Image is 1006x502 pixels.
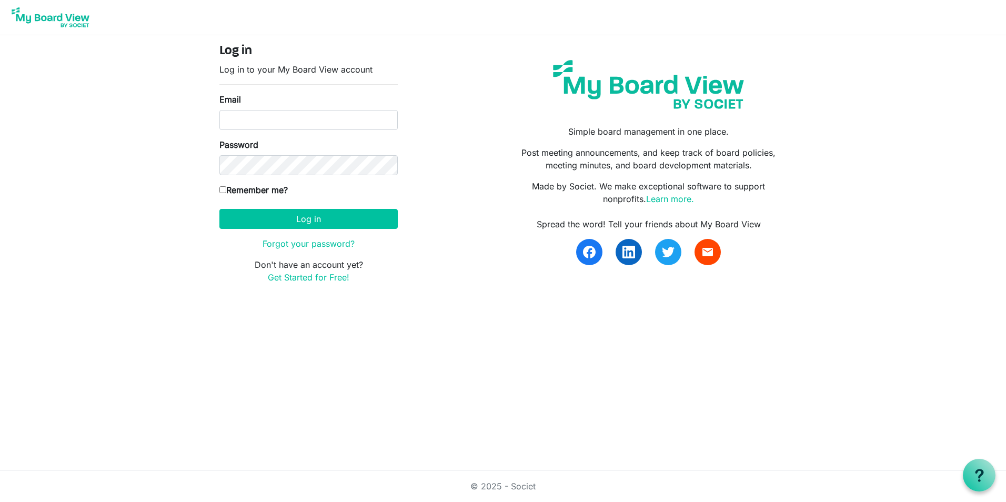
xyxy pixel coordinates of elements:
a: Forgot your password? [263,238,355,249]
a: Get Started for Free! [268,272,349,283]
span: email [701,246,714,258]
input: Remember me? [219,186,226,193]
p: Don't have an account yet? [219,258,398,284]
p: Log in to your My Board View account [219,63,398,76]
label: Remember me? [219,184,288,196]
img: facebook.svg [583,246,596,258]
label: Email [219,93,241,106]
button: Log in [219,209,398,229]
a: email [695,239,721,265]
a: Learn more. [646,194,694,204]
img: linkedin.svg [622,246,635,258]
p: Simple board management in one place. [511,125,787,138]
img: my-board-view-societ.svg [545,52,752,117]
h4: Log in [219,44,398,59]
img: My Board View Logo [8,4,93,31]
div: Spread the word! Tell your friends about My Board View [511,218,787,230]
label: Password [219,138,258,151]
p: Post meeting announcements, and keep track of board policies, meeting minutes, and board developm... [511,146,787,172]
p: Made by Societ. We make exceptional software to support nonprofits. [511,180,787,205]
a: © 2025 - Societ [470,481,536,491]
img: twitter.svg [662,246,675,258]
